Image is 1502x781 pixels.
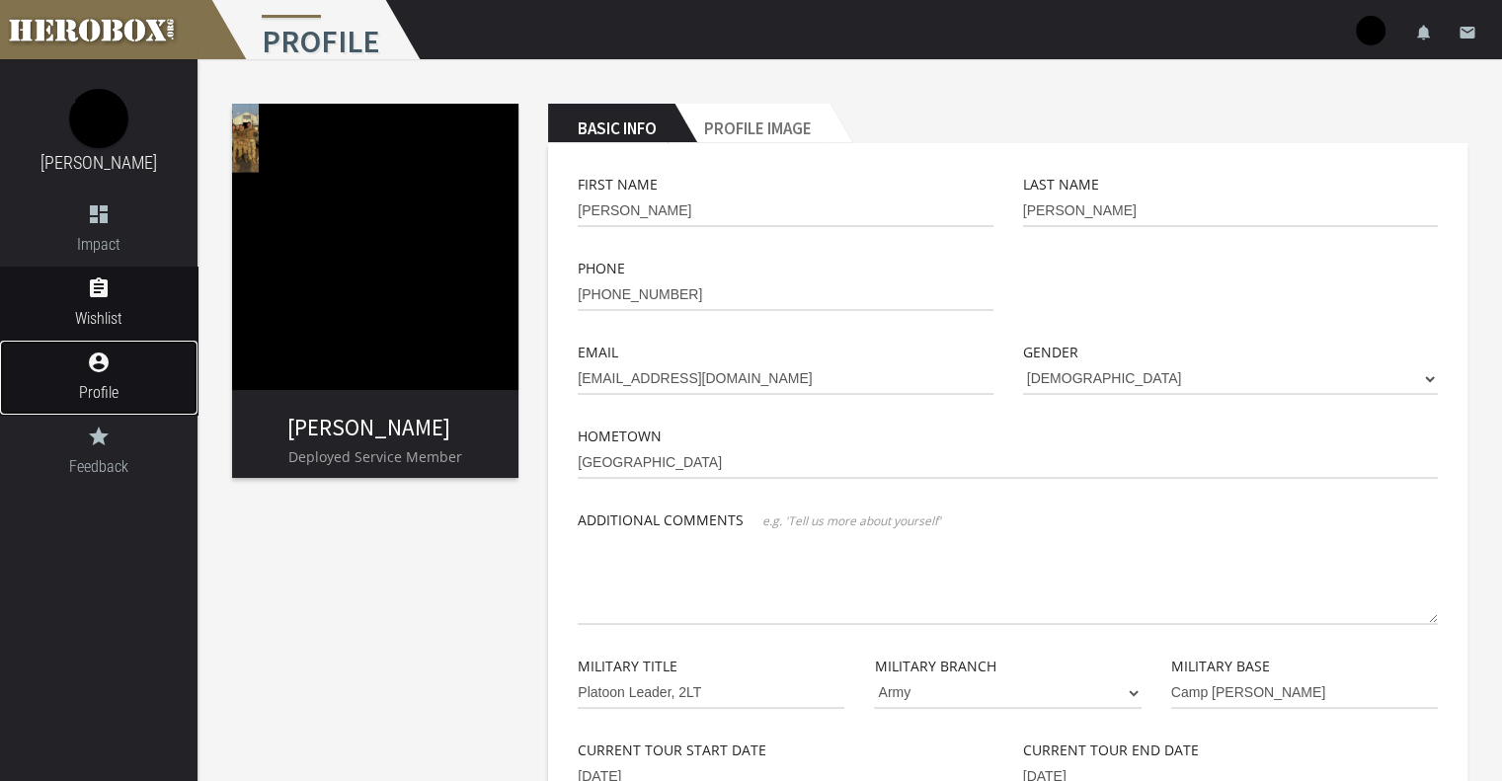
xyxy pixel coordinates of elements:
[762,512,941,529] span: e.g. 'Tell us more about yourself'
[1356,16,1385,45] img: user-image
[232,104,518,390] img: image
[40,152,157,173] a: [PERSON_NAME]
[578,341,618,363] label: Email
[1171,655,1270,677] label: Military Base
[578,655,677,677] label: Military Title
[87,351,111,374] i: account_circle
[578,508,744,531] label: Additional Comments
[1023,341,1078,363] label: Gender
[69,89,128,148] img: image
[1023,173,1099,195] label: Last Name
[1023,739,1199,761] label: Current Tour End Date
[1459,24,1476,41] i: email
[287,413,450,441] a: [PERSON_NAME]
[874,655,995,677] label: Military Branch
[1415,24,1433,41] i: notifications
[232,445,518,468] p: Deployed Service Member
[578,425,662,447] label: Hometown
[578,257,625,279] label: Phone
[674,104,830,143] h2: Profile Image
[578,739,766,761] label: Current Tour Start Date
[578,279,992,311] input: 555-555-5555
[578,173,658,195] label: First Name
[548,104,674,143] h2: Basic Info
